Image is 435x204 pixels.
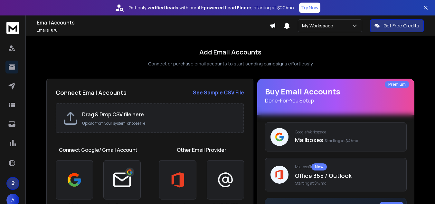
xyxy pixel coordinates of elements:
[128,5,294,11] p: Get only with our starting at $22/mo
[265,97,407,104] p: Done-For-You Setup
[59,146,137,154] h1: Connect Google/ Gmail Account
[37,28,270,33] p: Emails :
[177,146,226,154] h1: Other Email Provider
[385,81,409,88] div: Premium
[51,27,58,33] span: 0 / 0
[299,3,320,13] button: Try Now
[265,86,407,104] h1: Buy Email Accounts
[6,22,19,34] img: logo
[295,181,401,186] span: Starting at $4/mo
[198,5,252,11] strong: AI-powered Lead Finder,
[295,163,401,170] p: Microsoft
[301,5,318,11] p: Try Now
[311,163,327,170] div: New
[199,48,261,57] h1: Add Email Accounts
[82,111,237,118] h2: Drag & Drop CSV file here
[370,19,424,32] button: Get Free Credits
[295,171,401,180] p: Office 365 / Outlook
[37,19,270,26] h1: Email Accounts
[147,5,178,11] strong: verified leads
[295,135,401,144] p: Mailboxes
[193,89,244,96] a: See Sample CSV File
[302,23,336,29] p: My Workspace
[148,61,313,67] p: Connect or purchase email accounts to start sending campaigns effortlessly
[325,138,358,143] span: Starting at $4/mo
[82,121,237,126] p: Upload from your system, choose file
[383,23,419,29] p: Get Free Credits
[56,88,127,97] h2: Connect Email Accounts
[295,130,401,135] p: Google Workspace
